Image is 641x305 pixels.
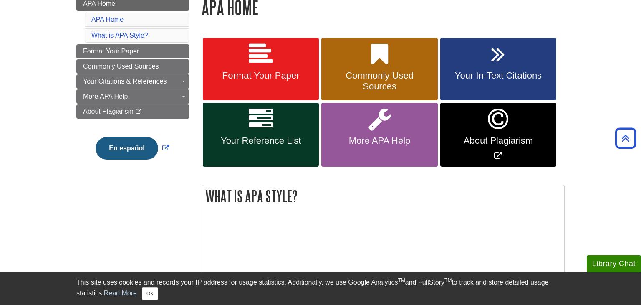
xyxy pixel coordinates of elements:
[398,277,405,283] sup: TM
[447,135,550,146] span: About Plagiarism
[587,255,641,272] button: Library Chat
[93,145,171,152] a: Link opens in new window
[440,38,556,101] a: Your In-Text Citations
[76,277,565,300] div: This site uses cookies and records your IP address for usage statistics. Additionally, we use Goo...
[91,16,124,23] a: APA Home
[76,89,189,104] a: More APA Help
[444,277,452,283] sup: TM
[135,109,142,114] i: This link opens in a new window
[612,132,639,144] a: Back to Top
[209,135,313,146] span: Your Reference List
[203,38,319,101] a: Format Your Paper
[440,103,556,167] a: Link opens in new window
[328,135,431,146] span: More APA Help
[76,74,189,89] a: Your Citations & References
[83,48,139,55] span: Format Your Paper
[321,103,437,167] a: More APA Help
[76,59,189,74] a: Commonly Used Sources
[96,137,158,160] button: En español
[209,70,313,81] span: Format Your Paper
[83,108,134,115] span: About Plagiarism
[447,70,550,81] span: Your In-Text Citations
[202,185,564,207] h2: What is APA Style?
[104,290,137,297] a: Read More
[142,287,158,300] button: Close
[91,32,148,39] a: What is APA Style?
[321,38,437,101] a: Commonly Used Sources
[76,44,189,58] a: Format Your Paper
[76,104,189,119] a: About Plagiarism
[83,78,167,85] span: Your Citations & References
[83,63,159,70] span: Commonly Used Sources
[83,93,128,100] span: More APA Help
[328,70,431,92] span: Commonly Used Sources
[203,103,319,167] a: Your Reference List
